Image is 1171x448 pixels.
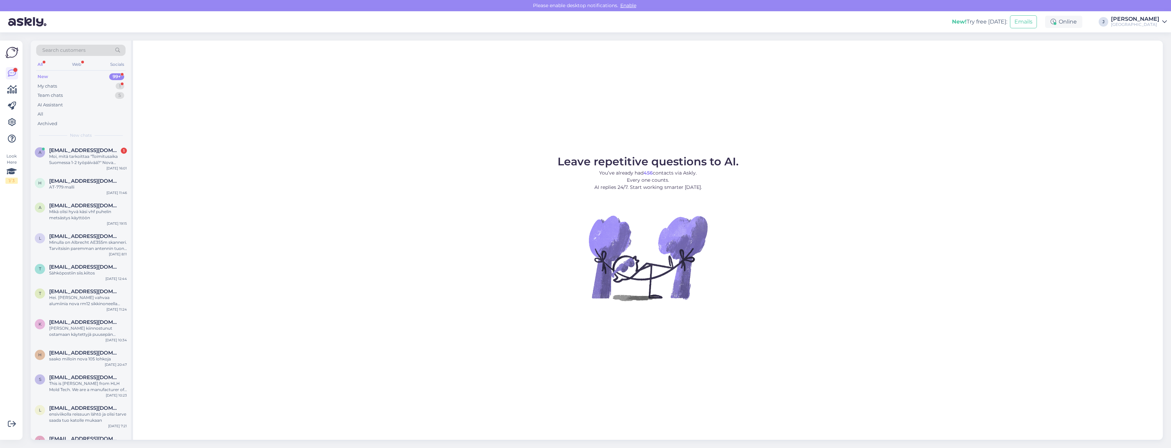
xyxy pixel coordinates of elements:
[49,295,127,307] div: Hei. [PERSON_NAME] vahvaa alumiinia nova rm12 sikkinoneella pystyy työstämään?
[38,102,63,108] div: AI Assistant
[49,374,120,380] span: serena@hlhmold.com
[49,270,127,276] div: Sähköpostiin siis.kiitos
[38,111,43,118] div: All
[39,266,41,271] span: T
[49,264,120,270] span: Timo.Silvennoinen@viitasaari.fi
[49,350,120,356] span: heikkikuronen989@gmail.com
[39,236,41,241] span: l
[42,47,86,54] span: Search customers
[105,362,127,367] div: [DATE] 20:47
[38,92,63,99] div: Team chats
[618,2,638,9] span: Enable
[38,352,42,357] span: h
[70,132,92,138] span: New chats
[1010,15,1037,28] button: Emails
[49,356,127,362] div: saako milloin nova 105 lohkoja
[644,170,653,176] b: 456
[106,307,127,312] div: [DATE] 11:24
[39,322,42,327] span: k
[49,233,120,239] span: laaksonen556@gmail.com
[558,155,739,168] span: Leave repetitive questions to AI.
[39,150,42,155] span: a
[38,83,57,90] div: My chats
[1111,16,1159,22] div: [PERSON_NAME]
[1099,17,1108,27] div: J
[49,209,127,221] div: Mikä olisi hyvä käsi vhf puhelin metsästys käyttöön
[49,380,127,393] div: This is [PERSON_NAME] from HLH Mold Tech. We are a manufacturer of prototypes, CNC machining in m...
[49,325,127,338] div: [PERSON_NAME] kiinnostunut ostamaan käytettyjä puusepän teollisuus koneita?
[952,18,967,25] b: New!
[5,153,18,184] div: Look Here
[49,436,120,442] span: lacrits68@gmail.com
[5,178,18,184] div: 1 / 3
[105,276,127,281] div: [DATE] 12:44
[39,377,41,382] span: s
[108,423,127,429] div: [DATE] 7:21
[49,319,120,325] span: katis9910@gmail.com
[5,46,18,59] img: Askly Logo
[116,83,124,90] div: 1
[587,196,709,319] img: No Chat active
[121,148,127,154] div: 1
[49,153,127,166] div: Moi, mitä tarkoittaa "Toimitusaika Suomessa 1-2 työpäivää?" Nova FM200 puruimurin kohdalla on vih...
[49,405,120,411] span: lacrits68@gmail.com
[1045,16,1082,28] div: Online
[71,60,83,69] div: Web
[49,184,127,190] div: AT-779 malli
[106,393,127,398] div: [DATE] 10:23
[49,178,120,184] span: hietikonleena@gmail.com
[49,239,127,252] div: Minulla on Albrecht AE355m skanneri. Tarvitsisin paremman antennin tuon teleskoopi antennin tilal...
[106,190,127,195] div: [DATE] 11:46
[38,180,42,185] span: h
[1111,22,1159,27] div: [GEOGRAPHIC_DATA]
[38,73,48,80] div: New
[115,92,124,99] div: 5
[105,338,127,343] div: [DATE] 10:34
[39,407,41,413] span: l
[952,18,1007,26] div: Try free [DATE]:
[1111,16,1167,27] a: [PERSON_NAME][GEOGRAPHIC_DATA]
[36,60,44,69] div: All
[49,203,120,209] span: apajantila@gmail.com
[109,73,124,80] div: 99+
[38,120,57,127] div: Archived
[49,147,120,153] span: atsalea_puristava_8m@icloud.com
[39,291,41,296] span: T
[558,169,739,191] p: You’ve already had contacts via Askly. Every one counts. AI replies 24/7. Start working smarter [...
[109,252,127,257] div: [DATE] 8:11
[39,438,41,443] span: l
[39,205,42,210] span: a
[49,411,127,423] div: ensiviikolla reissuun lähtö ja olisi tarve saada tuo katolle mukaan
[49,288,120,295] span: Tero.lehtonen85@gmail.com
[109,60,126,69] div: Socials
[106,166,127,171] div: [DATE] 16:01
[107,221,127,226] div: [DATE] 19:15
